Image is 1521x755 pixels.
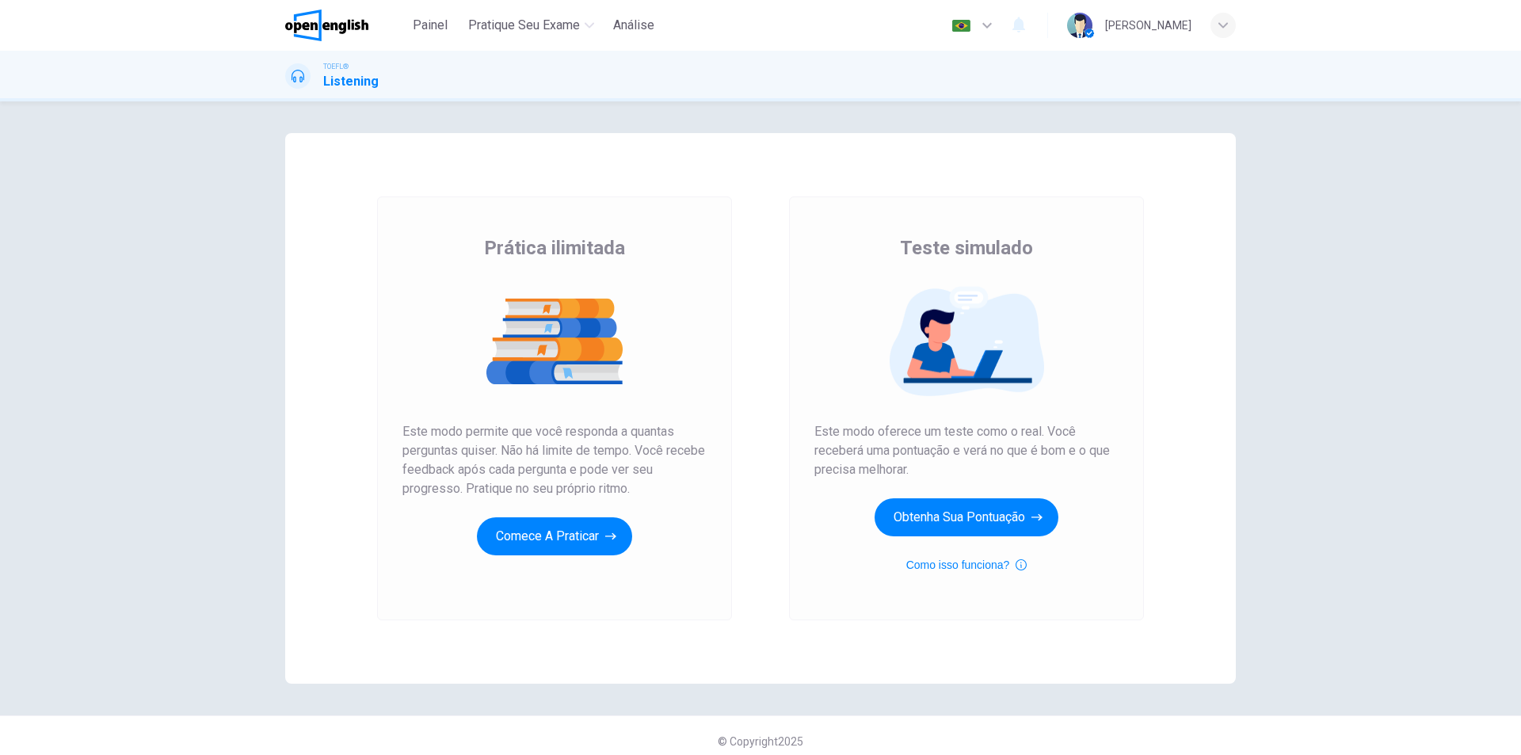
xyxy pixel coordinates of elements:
[814,422,1119,479] span: Este modo oferece um teste como o real. Você receberá uma pontuação e verá no que é bom e o que p...
[477,517,632,555] button: Comece a praticar
[405,11,456,40] button: Painel
[468,16,580,35] span: Pratique seu exame
[900,235,1033,261] span: Teste simulado
[718,735,803,748] span: © Copyright 2025
[462,11,600,40] button: Pratique seu exame
[613,16,654,35] span: Análise
[484,235,625,261] span: Prática ilimitada
[1105,16,1191,35] div: [PERSON_NAME]
[285,10,405,41] a: OpenEnglish logo
[875,498,1058,536] button: Obtenha sua pontuação
[323,72,379,91] h1: Listening
[1067,13,1092,38] img: Profile picture
[402,422,707,498] span: Este modo permite que você responda a quantas perguntas quiser. Não há limite de tempo. Você rece...
[323,61,349,72] span: TOEFL®
[951,20,971,32] img: pt
[607,11,661,40] button: Análise
[285,10,368,41] img: OpenEnglish logo
[906,555,1027,574] button: Como isso funciona?
[413,16,448,35] span: Painel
